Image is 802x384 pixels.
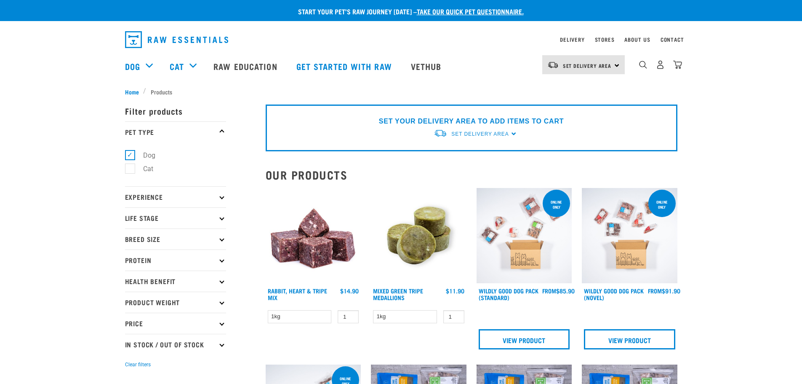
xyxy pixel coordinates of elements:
[125,271,226,292] p: Health Benefit
[125,228,226,250] p: Breed Size
[434,129,447,138] img: van-moving.png
[125,250,226,271] p: Protein
[584,289,644,299] a: Wildly Good Dog Pack (Novel)
[673,60,682,69] img: home-icon@2x.png
[417,9,524,13] a: take our quick pet questionnaire.
[582,188,677,284] img: Dog Novel 0 2sec
[648,289,662,292] span: FROM
[125,60,140,73] a: Dog
[125,334,226,355] p: In Stock / Out Of Stock
[373,289,423,299] a: Mixed Green Tripe Medallions
[130,150,159,161] label: Dog
[479,289,538,299] a: Wildly Good Dog Pack (Standard)
[125,361,151,368] button: Clear filters
[639,61,647,69] img: home-icon-1@2x.png
[130,164,157,174] label: Cat
[624,38,650,41] a: About Us
[547,61,559,69] img: van-moving.png
[340,287,359,294] div: $14.90
[402,49,452,83] a: Vethub
[477,188,572,284] img: Dog 0 2sec
[648,287,680,294] div: $91.90
[656,60,665,69] img: user.png
[266,188,361,284] img: 1175 Rabbit Heart Tripe Mix 01
[446,287,464,294] div: $11.90
[648,196,676,213] div: Online Only
[451,131,509,137] span: Set Delivery Area
[125,207,226,228] p: Life Stage
[125,186,226,207] p: Experience
[288,49,402,83] a: Get started with Raw
[125,87,144,96] a: Home
[661,38,684,41] a: Contact
[542,289,556,292] span: FROM
[542,287,575,294] div: $85.90
[371,188,466,284] img: Mixed Green Tripe
[543,196,570,213] div: Online Only
[125,292,226,313] p: Product Weight
[125,87,139,96] span: Home
[563,64,612,67] span: Set Delivery Area
[125,87,677,96] nav: breadcrumbs
[338,310,359,323] input: 1
[595,38,615,41] a: Stores
[170,60,184,73] a: Cat
[379,116,564,126] p: SET YOUR DELIVERY AREA TO ADD ITEMS TO CART
[268,289,327,299] a: Rabbit, Heart & Tripe Mix
[584,329,675,349] a: View Product
[125,100,226,121] p: Filter products
[205,49,288,83] a: Raw Education
[118,28,684,51] nav: dropdown navigation
[266,168,677,181] h2: Our Products
[125,121,226,142] p: Pet Type
[560,38,584,41] a: Delivery
[125,31,228,48] img: Raw Essentials Logo
[443,310,464,323] input: 1
[125,313,226,334] p: Price
[479,329,570,349] a: View Product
